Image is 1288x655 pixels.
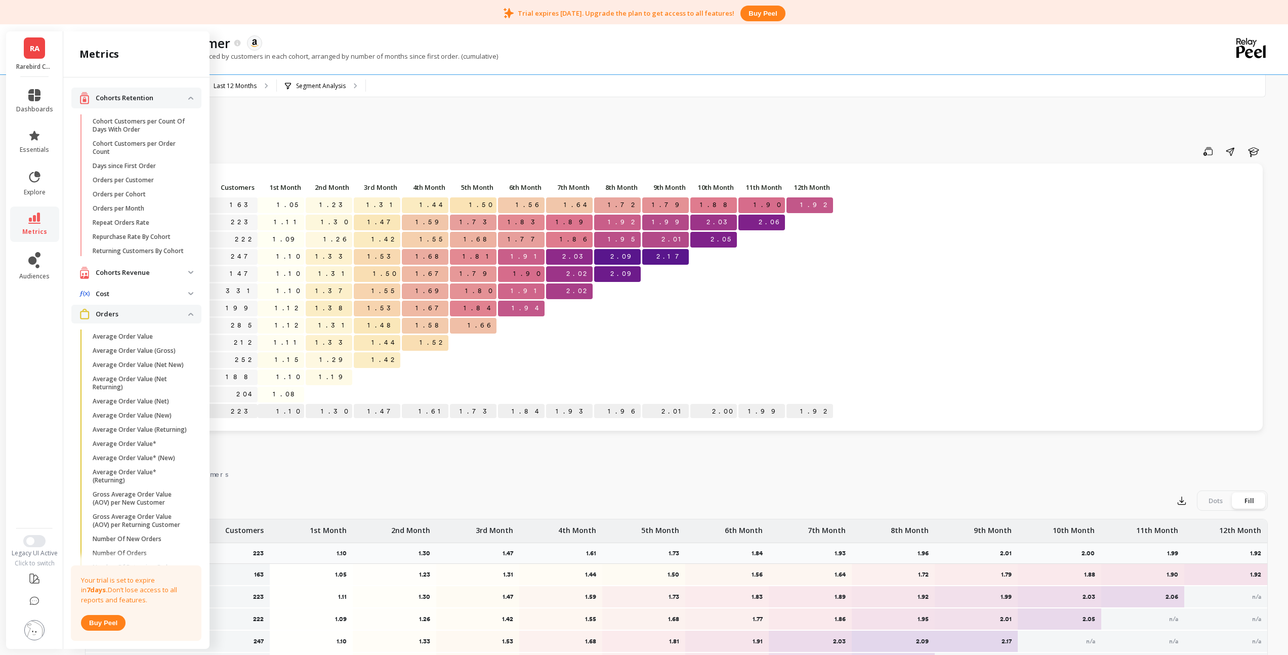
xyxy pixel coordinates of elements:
p: 223 [253,549,270,557]
p: 1.47 [503,549,519,557]
span: 1.30 [319,215,352,230]
p: 1.56 [692,570,762,579]
img: down caret icon [188,271,193,274]
p: 1.93 [835,549,852,557]
p: 5th Month [641,519,679,536]
p: 2nd Month [391,519,430,536]
p: Rarebird Coffee - Amazon [16,63,53,71]
span: 1.33 [313,335,352,350]
p: 1.84 [498,404,545,419]
p: 2.01 [1000,549,1018,557]
p: Number Of Returning Orders [93,563,177,571]
a: 285 [229,318,258,333]
p: 2.06 [1108,593,1178,601]
span: 1.42 [369,352,400,367]
p: Cohort Customers per Count Of Days With Order [93,117,189,134]
p: Customers [225,519,264,536]
span: 1.58 [413,318,448,333]
p: 2.00 [690,404,737,419]
span: 1.67 [413,301,448,316]
p: 1.86 [775,615,846,623]
p: Your trial is set to expire in Don’t lose access to all reports and features. [81,576,191,605]
p: Returning Customers By Cohort [93,247,184,255]
p: 6th Month [725,519,763,536]
span: 1.68 [413,249,448,264]
span: 1.47 [365,215,400,230]
a: 247 [229,249,258,264]
p: 1.99 [941,593,1012,601]
p: Orders [96,309,188,319]
nav: Tabs [85,461,1268,484]
p: 1.59 [526,593,596,601]
p: 12th Month [786,180,833,194]
span: 1.99 [650,215,689,230]
p: 1.30 [419,549,436,557]
p: Average Order Value (Returning) [93,426,187,434]
span: 1.90 [511,266,545,281]
span: 1.92 [606,215,641,230]
div: Toggle SortBy [257,180,305,196]
p: 1.09 [276,615,347,623]
p: 247 [254,637,264,645]
p: 2.01 [941,615,1012,623]
span: audiences [19,272,50,280]
span: 1.19 [317,370,352,385]
p: 1.88 [1024,570,1095,579]
span: n/a [1169,616,1178,623]
div: Toggle SortBy [546,180,594,196]
p: 2.00 [1082,549,1101,557]
p: 1.47 [354,404,400,419]
span: metrics [22,228,47,236]
p: Repurchase Rate By Cohort [93,233,171,241]
p: Repeat Orders Rate [93,219,149,227]
p: 7th Month [808,519,846,536]
h2: metrics [79,47,119,61]
span: 1st Month [260,183,301,191]
p: Orders per Cohort [93,190,146,198]
p: 1.10 [258,404,304,419]
span: 1.53 [365,249,400,264]
span: 1.88 [698,197,737,213]
div: Fill [1232,493,1266,509]
img: navigation item icon [79,266,90,279]
p: Average Order Value* [93,440,156,448]
p: 2.09 [858,637,929,645]
span: 1.29 [317,352,352,367]
span: 1.38 [313,301,352,316]
p: 1.96 [594,404,641,419]
span: 1.81 [461,249,496,264]
span: 1.52 [418,335,448,350]
p: Average Order Value [93,333,153,341]
p: 1.68 [609,615,679,623]
span: 6th Month [500,183,542,191]
p: Last 12 Months [214,82,257,90]
div: Toggle SortBy [401,180,449,196]
p: 7th Month [546,180,593,194]
span: essentials [20,146,49,154]
span: 1.33 [313,249,352,264]
div: Toggle SortBy [449,180,497,196]
span: 1.05 [275,197,304,213]
span: 1.10 [274,266,304,281]
img: down caret icon [188,292,193,295]
span: n/a [1252,616,1261,623]
p: 2.17 [941,637,1012,645]
p: 1.83 [692,593,762,601]
span: 1.77 [506,232,545,247]
span: explore [24,188,46,196]
span: 1.31 [316,318,352,333]
div: Toggle SortBy [196,180,244,196]
span: 1.44 [369,335,400,350]
span: 1.48 [365,318,400,333]
p: 5th Month [450,180,496,194]
span: 1.31 [364,197,400,213]
p: 1.61 [586,549,602,557]
div: Click to switch [6,559,63,567]
img: down caret icon [188,97,193,100]
p: Orders per Month [93,204,144,213]
a: 252 [233,352,258,367]
span: 2.06 [757,215,785,230]
p: 1.44 [526,570,596,579]
p: 1.79 [941,570,1012,579]
span: 1.79 [650,197,689,213]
